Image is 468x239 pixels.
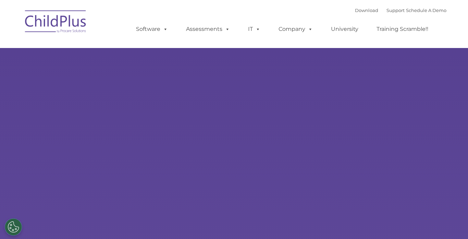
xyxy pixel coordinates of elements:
a: Support [386,8,405,13]
a: Assessments [179,22,237,36]
img: ChildPlus by Procare Solutions [22,5,90,40]
a: Download [355,8,378,13]
a: Schedule A Demo [406,8,446,13]
a: University [324,22,365,36]
a: Training Scramble!! [370,22,435,36]
button: Cookies Settings [5,218,22,236]
a: Company [272,22,320,36]
font: | [355,8,446,13]
a: IT [241,22,267,36]
a: Software [129,22,175,36]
